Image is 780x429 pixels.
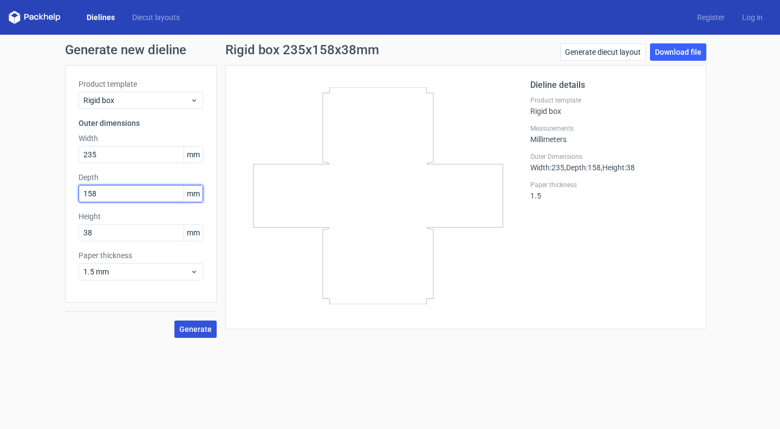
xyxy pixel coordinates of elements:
h2: Dieline details [530,79,693,92]
a: Download file [650,43,706,61]
span: mm [184,225,203,241]
h3: Outer dimensions [79,118,203,129]
label: Width [79,133,203,144]
span: Rigid box [83,95,190,106]
label: Height [79,211,203,222]
div: Millimeters [530,124,693,144]
span: mm [184,146,203,163]
label: Paper thickness [79,250,203,261]
div: 1.5 [530,181,693,200]
a: Log in [733,12,771,23]
a: Generate diecut layout [560,43,646,61]
span: , Depth : 158 [564,163,601,172]
label: Product template [79,79,203,89]
span: Width : 235 [530,163,564,172]
label: Product template [530,96,693,105]
label: Paper thickness [530,181,693,189]
a: Register [688,12,733,23]
a: Dielines [78,12,123,23]
h1: Rigid box 235x158x38mm [225,43,379,56]
h1: Generate new dieline [65,43,715,56]
span: mm [184,185,203,202]
label: Outer Dimensions [530,152,693,161]
a: Diecut layouts [123,12,188,23]
div: Rigid box [530,96,693,116]
label: Depth [79,172,203,183]
span: , Height : 38 [601,163,635,172]
span: Generate [179,325,212,333]
label: Measurements [530,124,693,133]
button: Generate [174,321,217,338]
span: 1.5 mm [83,266,190,277]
